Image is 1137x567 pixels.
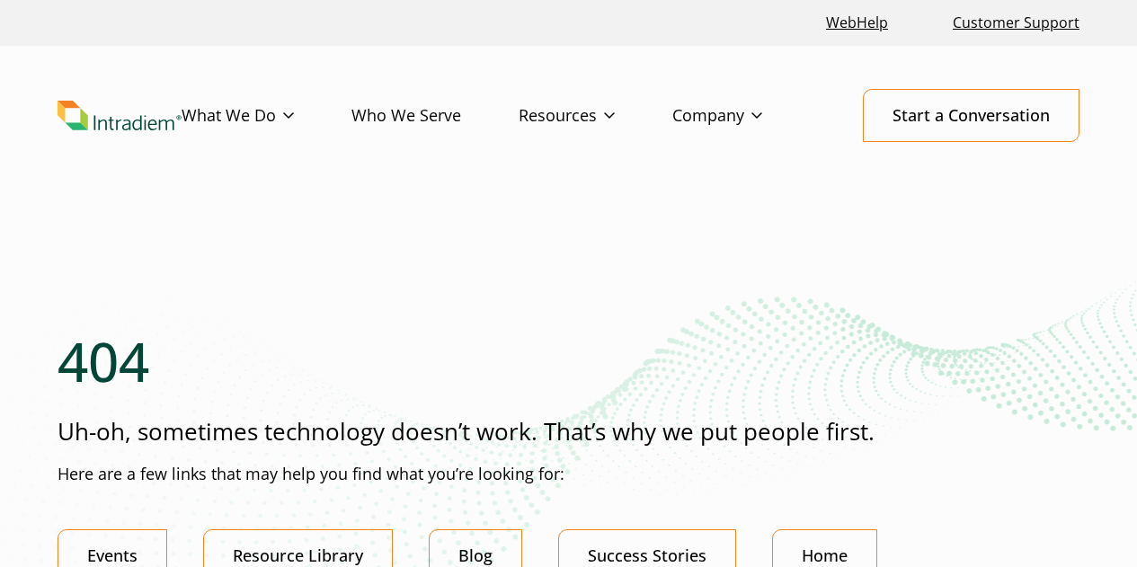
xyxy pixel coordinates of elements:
[672,90,820,142] a: Company
[58,101,182,131] img: Intradiem
[351,90,519,142] a: Who We Serve
[58,463,1079,486] p: Here are a few links that may help you find what you’re looking for:
[519,90,672,142] a: Resources
[58,415,1079,448] p: Uh-oh, sometimes technology doesn’t work. That’s why we put people first.
[946,4,1087,42] a: Customer Support
[819,4,895,42] a: Link opens in a new window
[58,329,1079,394] h1: 404
[182,90,351,142] a: What We Do
[58,101,182,131] a: Link to homepage of Intradiem
[863,89,1079,142] a: Start a Conversation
